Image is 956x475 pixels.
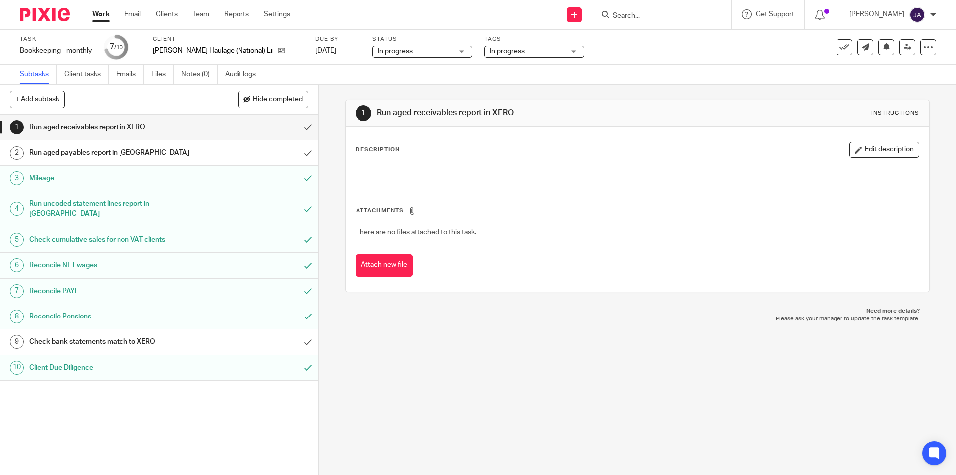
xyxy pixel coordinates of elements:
div: 3 [10,171,24,185]
a: Notes (0) [181,65,218,84]
h1: Run aged receivables report in XERO [377,108,659,118]
div: 8 [10,310,24,323]
div: 7 [110,41,123,53]
label: Client [153,35,303,43]
a: Files [151,65,174,84]
a: Settings [264,9,290,19]
h1: Check bank statements match to XERO [29,334,202,349]
label: Due by [315,35,360,43]
button: Hide completed [238,91,308,108]
div: 2 [10,146,24,160]
a: Work [92,9,110,19]
h1: Run uncoded statement lines report in [GEOGRAPHIC_DATA] [29,196,202,222]
button: Attach new file [356,254,413,277]
div: 7 [10,284,24,298]
a: Clients [156,9,178,19]
a: Team [193,9,209,19]
small: /10 [114,45,123,50]
p: [PERSON_NAME] Haulage (National) Limited [153,46,273,56]
a: Emails [116,65,144,84]
h1: Reconcile PAYE [29,284,202,299]
a: Reports [224,9,249,19]
div: 6 [10,258,24,272]
button: Edit description [849,142,919,158]
div: 4 [10,202,24,216]
a: Client tasks [64,65,109,84]
div: 5 [10,233,24,247]
span: In progress [378,48,413,55]
img: Pixie [20,8,70,21]
div: 1 [356,105,371,121]
div: Bookkeeping - monthly [20,46,92,56]
div: 9 [10,335,24,349]
label: Tags [484,35,584,43]
a: Subtasks [20,65,57,84]
h1: Mileage [29,171,202,186]
img: svg%3E [909,7,925,23]
a: Audit logs [225,65,263,84]
span: [DATE] [315,47,336,54]
h1: Run aged receivables report in XERO [29,120,202,135]
p: [PERSON_NAME] [849,9,904,19]
label: Task [20,35,92,43]
span: Attachments [356,208,404,213]
h1: Reconcile Pensions [29,309,202,324]
div: Instructions [871,109,919,117]
p: Need more details? [355,307,919,315]
button: + Add subtask [10,91,65,108]
div: 1 [10,120,24,134]
h1: Check cumulative sales for non VAT clients [29,232,202,247]
p: Description [356,146,400,154]
h1: Client Due Diligence [29,360,202,375]
h1: Reconcile NET wages [29,258,202,273]
input: Search [612,12,702,21]
div: 10 [10,361,24,375]
p: Please ask your manager to update the task template. [355,315,919,323]
span: Hide completed [253,96,303,104]
a: Email [124,9,141,19]
span: There are no files attached to this task. [356,229,476,236]
h1: Run aged payables report in [GEOGRAPHIC_DATA] [29,145,202,160]
span: Get Support [756,11,794,18]
label: Status [372,35,472,43]
span: In progress [490,48,525,55]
